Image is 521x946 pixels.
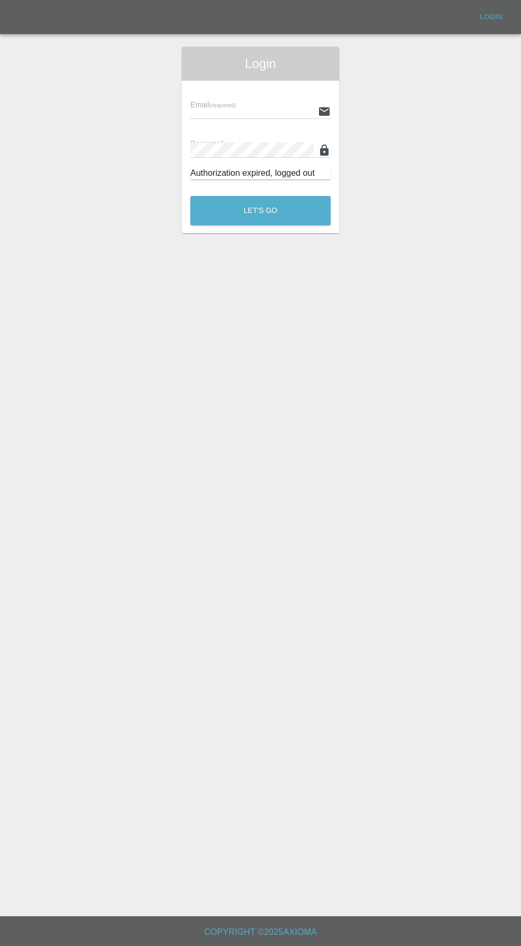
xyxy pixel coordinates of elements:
small: (required) [224,141,250,147]
div: Authorization expired, logged out [190,167,331,180]
span: Email [190,100,236,109]
small: (required) [209,102,236,108]
button: Let's Go [190,196,331,225]
span: Login [190,55,331,72]
span: Password [190,139,250,148]
a: Login [474,9,508,25]
h6: Copyright © 2025 Axioma [9,925,512,940]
